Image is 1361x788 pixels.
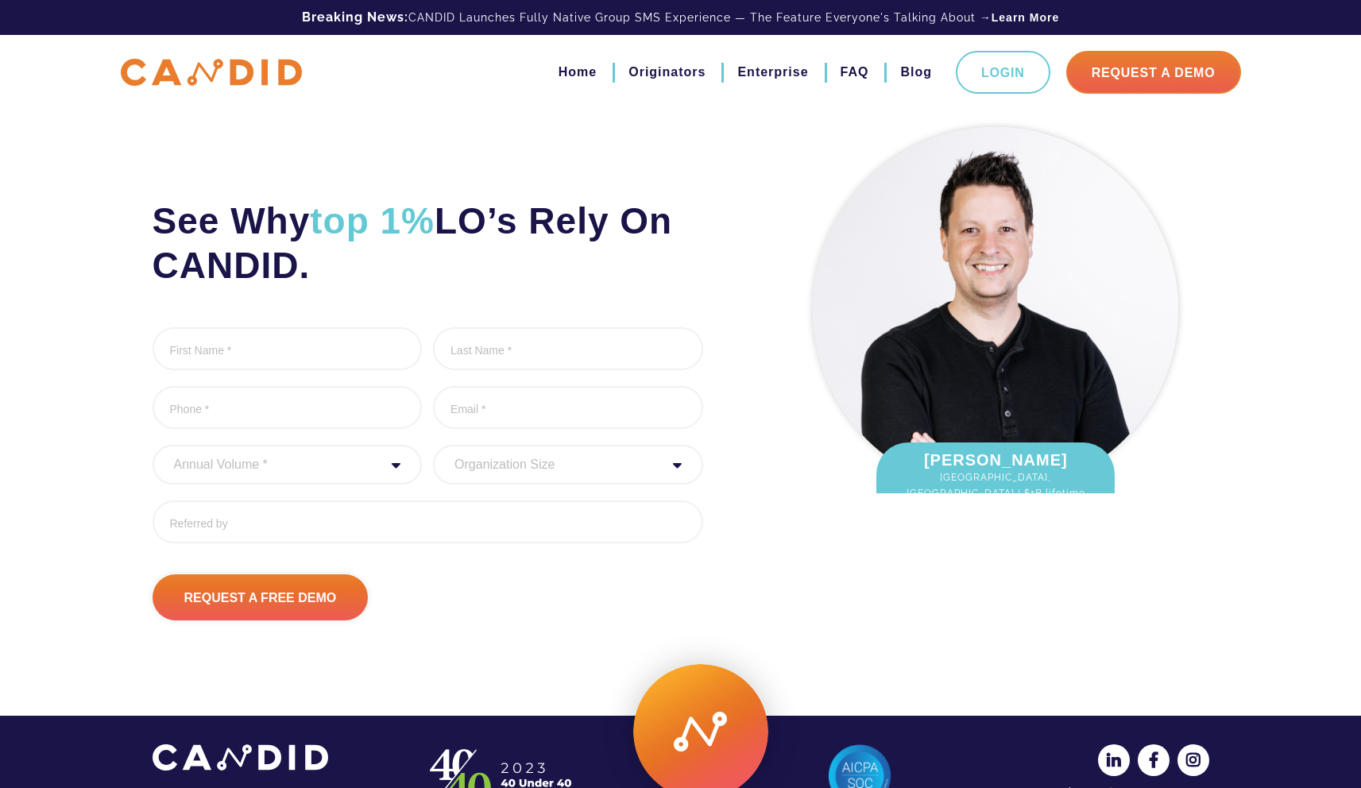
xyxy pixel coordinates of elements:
[628,59,706,86] a: Originators
[121,59,302,87] img: CANDID APP
[737,59,808,86] a: Enterprise
[433,327,703,370] input: Last Name *
[153,199,703,288] h2: See Why LO’s Rely On CANDID.
[892,469,1099,517] span: [GEOGRAPHIC_DATA], [GEOGRAPHIC_DATA] | $1B lifetime fundings.
[153,744,328,771] img: CANDID APP
[433,386,703,429] input: Email *
[1066,51,1241,94] a: Request A Demo
[559,59,597,86] a: Home
[876,442,1115,525] div: [PERSON_NAME]
[841,59,869,86] a: FAQ
[956,51,1050,94] a: Login
[153,574,369,620] input: Request A Free Demo
[992,10,1059,25] a: Learn More
[900,59,932,86] a: Blog
[153,327,423,370] input: First Name *
[302,10,408,25] b: Breaking News:
[153,500,703,543] input: Referred by
[153,386,423,429] input: Phone *
[310,200,435,241] span: top 1%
